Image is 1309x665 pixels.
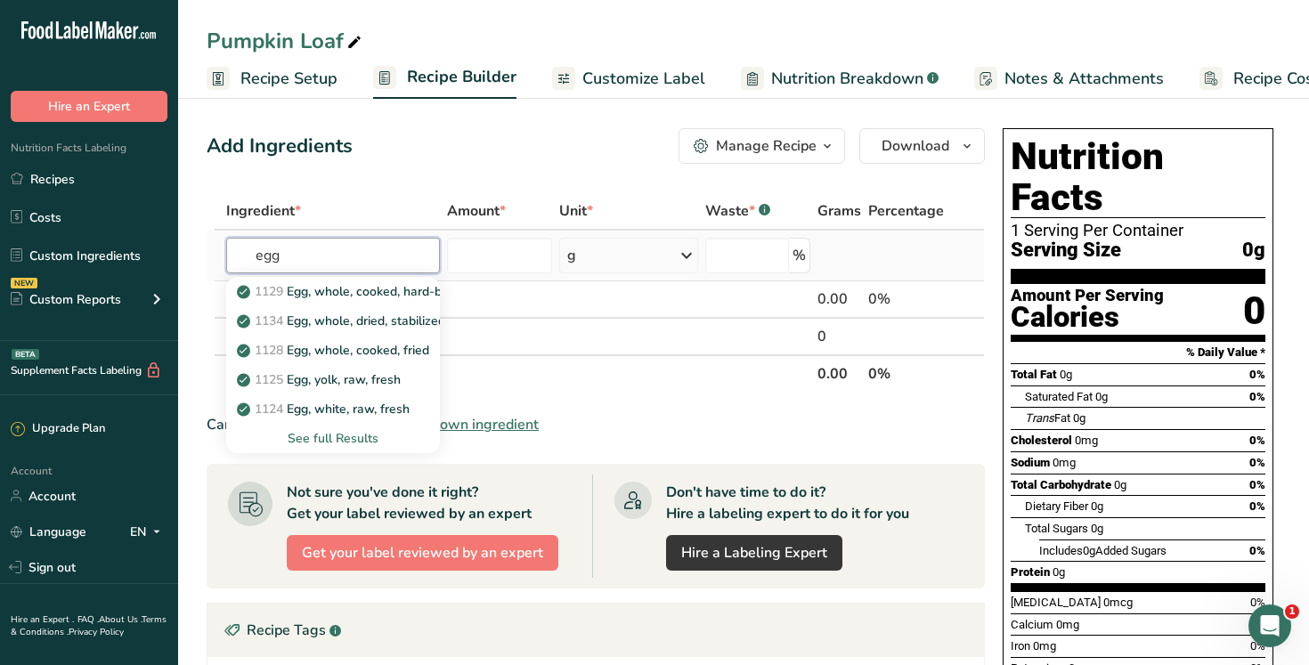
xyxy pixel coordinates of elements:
a: Recipe Setup [207,59,337,99]
span: 0g [1073,411,1085,425]
div: Amount Per Serving [1011,288,1164,304]
span: 0g [1114,478,1126,491]
span: 0% [1249,478,1265,491]
span: 1124 [255,401,283,418]
a: Hire an Expert . [11,613,74,626]
a: Privacy Policy [69,626,124,638]
span: Includes Added Sugars [1039,544,1167,557]
span: 0g [1095,390,1108,403]
span: 0% [1249,434,1265,447]
div: 0.00 [817,288,861,310]
div: Recipe Tags [207,604,984,657]
a: Hire a Labeling Expert [666,535,842,571]
a: Terms & Conditions . [11,613,167,638]
button: Manage Recipe [679,128,845,164]
span: 0g [1091,522,1103,535]
span: Grams [817,200,861,222]
a: Notes & Attachments [974,59,1164,99]
span: Total Carbohydrate [1011,478,1111,491]
a: 1125Egg, yolk, raw, fresh [226,365,441,394]
span: 0mg [1075,434,1098,447]
span: 0g [1242,239,1265,262]
span: Unit [559,200,593,222]
div: See full Results [240,429,427,448]
span: 0% [1249,390,1265,403]
span: 1128 [255,342,283,359]
span: 0% [1249,544,1265,557]
div: Not sure you've done it right? Get your label reviewed by an expert [287,482,532,524]
span: Total Sugars [1025,522,1088,535]
a: 1124Egg, white, raw, fresh [226,394,441,424]
span: Cholesterol [1011,434,1072,447]
button: Download [859,128,985,164]
span: 0g [1091,499,1103,513]
section: % Daily Value * [1011,342,1265,363]
span: 1134 [255,312,283,329]
span: 0mcg [1103,596,1133,609]
span: 0% [1249,456,1265,469]
span: Amount [447,200,506,222]
span: [MEDICAL_DATA] [1011,596,1101,609]
div: 1 Serving Per Container [1011,222,1265,239]
span: 0% [1250,596,1265,609]
span: Serving Size [1011,239,1121,262]
span: Fat [1025,411,1070,425]
p: Egg, yolk, raw, fresh [240,370,401,389]
p: Egg, white, raw, fresh [240,400,410,418]
a: Nutrition Breakdown [741,59,939,99]
div: Calories [1011,304,1164,330]
span: Ingredient [226,200,301,222]
span: Notes & Attachments [1004,67,1164,91]
a: 1129Egg, whole, cooked, hard-boiled [226,277,441,306]
span: Nutrition Breakdown [771,67,923,91]
div: 0% [868,288,944,310]
p: Egg, whole, cooked, hard-boiled [240,282,469,301]
button: Get your label reviewed by an expert [287,535,558,571]
button: Hire an Expert [11,91,167,122]
p: Egg, whole, dried, stabilized, glucose reduced [240,312,546,330]
div: EN [130,521,167,542]
span: Percentage [868,200,944,222]
iframe: Intercom live chat [1248,604,1291,647]
span: Total Fat [1011,368,1057,381]
span: 1 [1285,604,1299,619]
div: Manage Recipe [716,135,817,157]
span: Protein [1011,565,1050,579]
span: Sodium [1011,456,1050,469]
span: 0g [1060,368,1072,381]
th: 0.00 [814,354,865,392]
span: Saturated Fat [1025,390,1093,403]
span: 1129 [255,283,283,300]
p: Egg, whole, cooked, fried [240,341,429,360]
span: Customize Label [582,67,705,91]
div: Add Ingredients [207,132,353,161]
div: Can't find your ingredient? [207,414,985,435]
a: 1128Egg, whole, cooked, fried [226,336,441,365]
div: BETA [12,349,39,360]
span: 0mg [1033,639,1056,653]
span: 0mg [1056,618,1079,631]
span: Iron [1011,639,1030,653]
div: Pumpkin Loaf [207,25,365,57]
th: Net Totals [223,354,815,392]
h1: Nutrition Facts [1011,136,1265,218]
span: Dietary Fiber [1025,499,1088,513]
span: 0mg [1053,456,1076,469]
div: Custom Reports [11,290,121,309]
a: 1134Egg, whole, dried, stabilized, glucose reduced [226,306,441,336]
i: Trans [1025,411,1054,425]
a: Language [11,516,86,547]
span: 0g [1083,544,1095,557]
input: Add Ingredient [226,238,441,273]
span: 0% [1249,499,1265,513]
a: Customize Label [552,59,705,99]
span: Recipe Setup [240,67,337,91]
span: Calcium [1011,618,1053,631]
th: 0% [865,354,947,392]
span: 0% [1249,368,1265,381]
span: Recipe Builder [407,65,516,89]
span: 0g [1053,565,1065,579]
span: Download [882,135,949,157]
div: 0 [1243,288,1265,335]
a: Recipe Builder [373,57,516,100]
